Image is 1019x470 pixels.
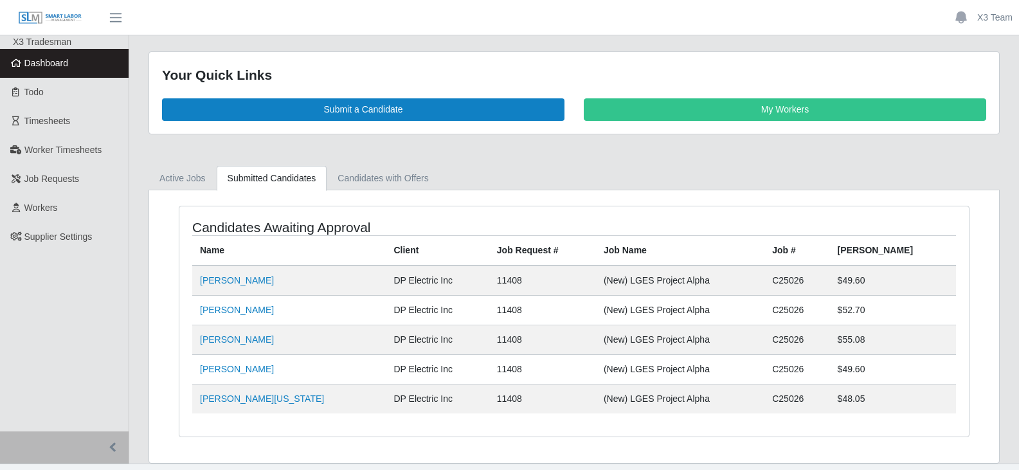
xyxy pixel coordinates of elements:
th: Client [386,235,489,266]
span: Timesheets [24,116,71,126]
td: 11408 [489,325,596,354]
a: [PERSON_NAME] [200,334,274,345]
td: C25026 [764,354,829,384]
span: Dashboard [24,58,69,68]
th: Name [192,235,386,266]
span: Worker Timesheets [24,145,102,155]
a: [PERSON_NAME] [200,275,274,285]
h4: Candidates Awaiting Approval [192,219,500,235]
td: DP Electric Inc [386,354,489,384]
th: Job Name [596,235,764,266]
div: Your Quick Links [162,65,986,86]
a: X3 Team [977,11,1013,24]
img: SLM Logo [18,11,82,25]
a: Submit a Candidate [162,98,564,121]
td: 11408 [489,354,596,384]
td: DP Electric Inc [386,266,489,296]
a: [PERSON_NAME] [200,305,274,315]
span: Workers [24,203,58,213]
td: C25026 [764,325,829,354]
td: DP Electric Inc [386,325,489,354]
span: Job Requests [24,174,80,184]
a: [PERSON_NAME] [200,364,274,374]
th: Job # [764,235,829,266]
td: $52.70 [830,295,956,325]
a: My Workers [584,98,986,121]
td: $55.08 [830,325,956,354]
td: $49.60 [830,266,956,296]
td: (New) LGES Project Alpha [596,354,764,384]
a: Submitted Candidates [217,166,327,191]
span: Todo [24,87,44,97]
a: [PERSON_NAME][US_STATE] [200,393,324,404]
td: DP Electric Inc [386,384,489,413]
span: Supplier Settings [24,231,93,242]
td: 11408 [489,295,596,325]
td: $49.60 [830,354,956,384]
td: 11408 [489,266,596,296]
td: DP Electric Inc [386,295,489,325]
span: X3 Tradesman [13,37,71,47]
a: Active Jobs [149,166,217,191]
td: C25026 [764,384,829,413]
td: C25026 [764,266,829,296]
td: (New) LGES Project Alpha [596,325,764,354]
td: $48.05 [830,384,956,413]
td: 11408 [489,384,596,413]
th: [PERSON_NAME] [830,235,956,266]
th: Job Request # [489,235,596,266]
td: (New) LGES Project Alpha [596,266,764,296]
td: (New) LGES Project Alpha [596,384,764,413]
td: C25026 [764,295,829,325]
td: (New) LGES Project Alpha [596,295,764,325]
a: Candidates with Offers [327,166,439,191]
